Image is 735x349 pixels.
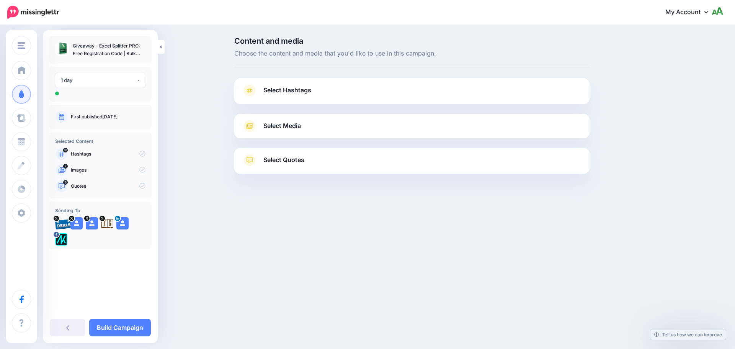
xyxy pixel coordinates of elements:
button: 1 day [55,73,145,88]
img: agK0rCH6-27705.jpg [101,217,113,229]
p: Hashtags [71,151,145,157]
span: 7 [63,164,68,169]
img: user_default_image.png [86,217,98,229]
img: 95cf0fca748e57b5e67bba0a1d8b2b21-27699.png [55,217,72,229]
p: Giveaway – Excel Splitter PRO: Free Registration Code | Bulk Workbook Splitter for XLS, XLSX, ODS... [73,42,145,57]
img: user_default_image.png [116,217,129,229]
a: My Account [658,3,724,22]
img: user_default_image.png [70,217,83,229]
p: Images [71,167,145,174]
span: Content and media [234,37,590,45]
a: Tell us how we can improve [650,329,726,340]
span: Choose the content and media that you'd like to use in this campaign. [234,49,590,59]
img: menu.png [18,42,25,49]
h4: Selected Content [55,138,145,144]
a: Select Quotes [242,154,582,174]
span: 6 [63,180,68,185]
a: Select Media [242,120,582,132]
img: 300371053_782866562685722_1733786435366177641_n-bsa128417.png [55,233,67,246]
a: [DATE] [102,114,118,120]
span: Select Hashtags [263,85,311,95]
p: First published [71,113,145,120]
span: Select Media [263,121,301,131]
img: c5e3b66b6f84857cfb7992fa029f5b4d_thumb.jpg [55,42,69,56]
p: Quotes [71,183,145,190]
a: Select Hashtags [242,84,582,104]
span: 10 [63,148,68,152]
img: Missinglettr [7,6,59,19]
h4: Sending To [55,208,145,213]
div: 1 day [61,76,136,85]
span: Select Quotes [263,155,304,165]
